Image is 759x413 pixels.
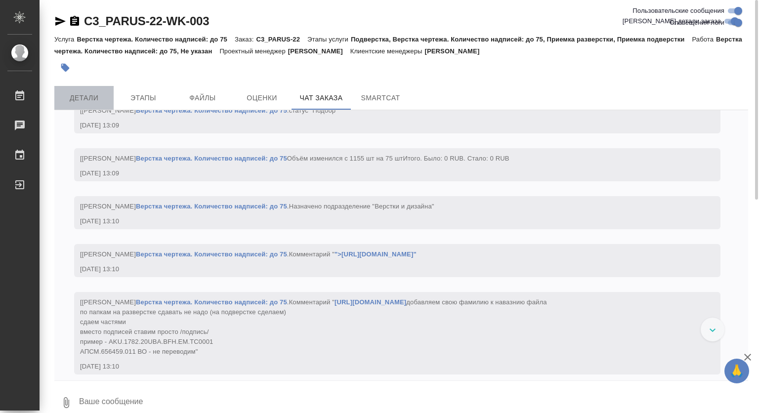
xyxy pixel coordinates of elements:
[335,250,417,258] a: ">[URL][DOMAIN_NAME]"
[80,362,686,372] div: [DATE] 13:10
[289,203,434,210] span: Назначено подразделение "Верстки и дизайна"
[692,36,716,43] p: Работа
[80,168,686,178] div: [DATE] 13:09
[136,155,287,162] a: Верстка чертежа. Количество надписей: до 75
[670,18,724,28] span: Оповещения-логи
[80,107,338,114] span: [[PERSON_NAME] .
[80,264,686,274] div: [DATE] 13:10
[120,92,167,104] span: Этапы
[54,15,66,27] button: Скопировать ссылку для ЯМессенджера
[728,361,745,381] span: 🙏
[632,6,724,16] span: Пользовательские сообщения
[80,216,686,226] div: [DATE] 13:10
[307,36,351,43] p: Этапы услуги
[54,57,76,79] button: Добавить тэг
[80,298,547,355] span: [[PERSON_NAME] .
[351,36,692,43] p: Подверстка, Верстка чертежа. Количество надписей: до 75, Приемка разверстки, Приемка подверстки
[256,36,307,43] p: C3_PARUS-22
[357,92,404,104] span: SmartCat
[60,92,108,104] span: Детали
[77,36,235,43] p: Верстка чертежа. Количество надписей: до 75
[350,47,425,55] p: Клиентские менеджеры
[80,250,417,258] span: [[PERSON_NAME] .
[238,92,286,104] span: Оценки
[80,203,434,210] span: [[PERSON_NAME] .
[136,298,287,306] a: Верстка чертежа. Количество надписей: до 75
[724,359,749,383] button: 🙏
[297,92,345,104] span: Чат заказа
[335,298,406,306] a: [URL][DOMAIN_NAME]
[54,36,77,43] p: Услуга
[289,250,417,258] span: Комментарий "
[80,298,547,355] span: Комментарий " добавляем свою фамилию к навазнию файла по папкам на разверстке сдавать не надо (на...
[289,107,338,114] span: статус "Подбор"
[136,250,287,258] a: Верстка чертежа. Количество надписей: до 75
[219,47,288,55] p: Проектный менеджер
[69,15,81,27] button: Скопировать ссылку
[235,36,256,43] p: Заказ:
[80,155,509,162] span: [[PERSON_NAME] Объём изменился с 1155 шт на 75 шт
[424,47,487,55] p: [PERSON_NAME]
[288,47,350,55] p: [PERSON_NAME]
[403,155,509,162] span: Итого. Было: 0 RUB. Стало: 0 RUB
[54,36,742,55] p: Верстка чертежа. Количество надписей: до 75, Не указан
[136,107,287,114] a: Верстка чертежа. Количество надписей: до 75
[80,121,686,130] div: [DATE] 13:09
[136,203,287,210] a: Верстка чертежа. Количество надписей: до 75
[179,92,226,104] span: Файлы
[623,16,721,26] span: [PERSON_NAME] детали заказа
[84,14,209,28] a: C3_PARUS-22-WK-003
